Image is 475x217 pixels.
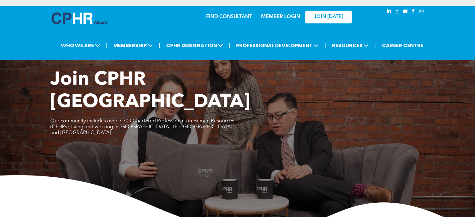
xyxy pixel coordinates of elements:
[52,12,108,24] img: A blue and white logo for cp alberta
[374,39,376,52] li: |
[314,14,343,20] span: JOIN [DATE]
[305,11,352,23] a: JOIN [DATE]
[418,8,425,16] a: Social network
[50,119,234,136] span: Our community includes over 3,300 Chartered Professionals in Human Resources (CPHRs), living and ...
[164,40,225,51] span: CPHR DESIGNATION
[410,8,417,16] a: facebook
[206,14,252,19] a: FIND CONSULTANT
[159,39,160,52] li: |
[324,39,326,52] li: |
[59,40,102,51] span: WHO WE ARE
[50,71,250,112] span: Join CPHR [GEOGRAPHIC_DATA]
[106,39,107,52] li: |
[111,40,155,51] span: MEMBERSHIP
[386,8,393,16] a: linkedin
[234,40,320,51] span: PROFESSIONAL DEVELOPMENT
[394,8,401,16] a: instagram
[229,39,230,52] li: |
[380,40,425,51] a: CAREER CENTRE
[402,8,409,16] a: youtube
[330,40,370,51] span: RESOURCES
[261,14,300,19] a: MEMBER LOGIN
